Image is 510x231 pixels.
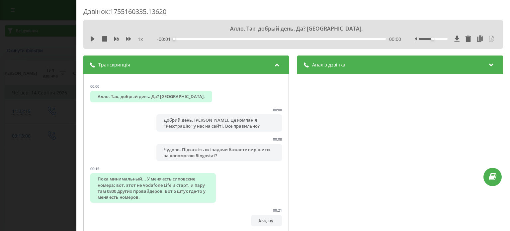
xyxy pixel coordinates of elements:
[90,91,212,102] div: Алло. Так, добрый день. Да? [GEOGRAPHIC_DATA].
[157,36,174,43] span: - 00:01
[173,38,176,40] div: Accessibility label
[251,215,282,226] div: Ага, ну.
[273,107,282,112] div: 00:00
[156,114,282,132] div: Добрий день, [PERSON_NAME]. Це компанія "Реєстрацію" у нас на сайті. Все правильно?
[90,84,99,89] div: 00:00
[273,137,282,142] div: 00:08
[90,173,216,203] div: Пока минимальный... У меня есть сиповские номера: вот, этот не Vodafone Life и старт, и пару там ...
[312,61,346,68] span: Аналіз дзвінка
[90,166,99,171] div: 00:15
[156,144,282,161] div: Чудово. Підкажіть які задачи бажаєте вирішити за допомогою Ringostat?
[98,61,130,68] span: Транскрипція
[431,38,434,40] div: Accessibility label
[129,25,457,32] div: Алло. Так, добрый день. Да? [GEOGRAPHIC_DATA].
[273,208,282,213] div: 00:21
[389,36,401,43] span: 00:00
[138,36,143,43] span: 1 x
[83,7,503,20] div: Дзвінок : 1755160335.13620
